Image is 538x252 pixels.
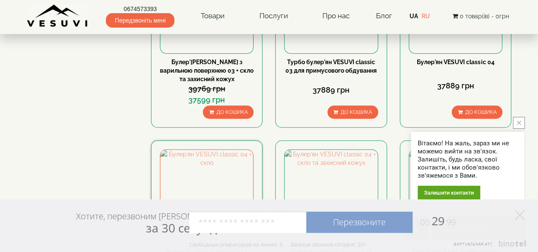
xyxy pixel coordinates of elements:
button: До кошика [203,105,253,119]
div: Хотите, перезвоним [PERSON_NAME] [76,211,222,235]
a: Виртуальная АТС [449,241,527,252]
a: Товари [192,6,233,26]
a: UA [410,13,418,20]
a: Послуги [250,6,296,26]
a: Перезвоните [306,212,413,233]
span: 29 [413,213,456,229]
div: 37889 грн [409,80,502,91]
div: 37889 грн [284,85,378,96]
div: 39769 грн [160,83,253,94]
span: До кошика [216,109,248,115]
img: Булер'ян CANADA класік 04 [409,150,502,242]
img: Булер'ян VESUVI classic 04 + скло [160,150,253,242]
img: Завод VESUVI [27,4,88,28]
span: :99 [444,217,456,228]
div: Залишити контакти [418,186,480,200]
a: Турбо булер'ян VESUVI classic 03 для примусового обдування [285,59,377,74]
span: До кошика [341,109,372,115]
span: До кошика [465,109,496,115]
span: за 30 секунд? [146,220,222,236]
a: Булер'[PERSON_NAME] з варильною поверхнею 03 + скло та захисний кожух [160,59,253,82]
a: Про нас [314,6,358,26]
a: 0674573393 [106,5,174,13]
button: 0 товар(ів) - 0грн [450,11,511,21]
div: 37599 грн [160,94,253,105]
div: Свободных операторов на линии: 5 Заказов звонков сегодня: 20+ [189,241,366,248]
span: Передзвоніть мені [106,13,174,28]
button: До кошика [327,105,378,119]
a: Блог [376,11,392,20]
a: Булер'ян VESUVI classic 04 [417,59,494,65]
span: 00: [420,217,432,228]
div: Вітаємо! На жаль, зараз ми не можемо вийти на зв'язок. Залишіть, будь ласка, свої контакти, і ми ... [418,139,518,180]
button: close button [513,117,525,129]
a: RU [421,13,430,20]
button: До кошика [452,105,502,119]
span: 0 товар(ів) - 0грн [459,13,509,20]
img: Булер'ян VESUVI classic 04 + скло та захисний кожух [285,150,377,242]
